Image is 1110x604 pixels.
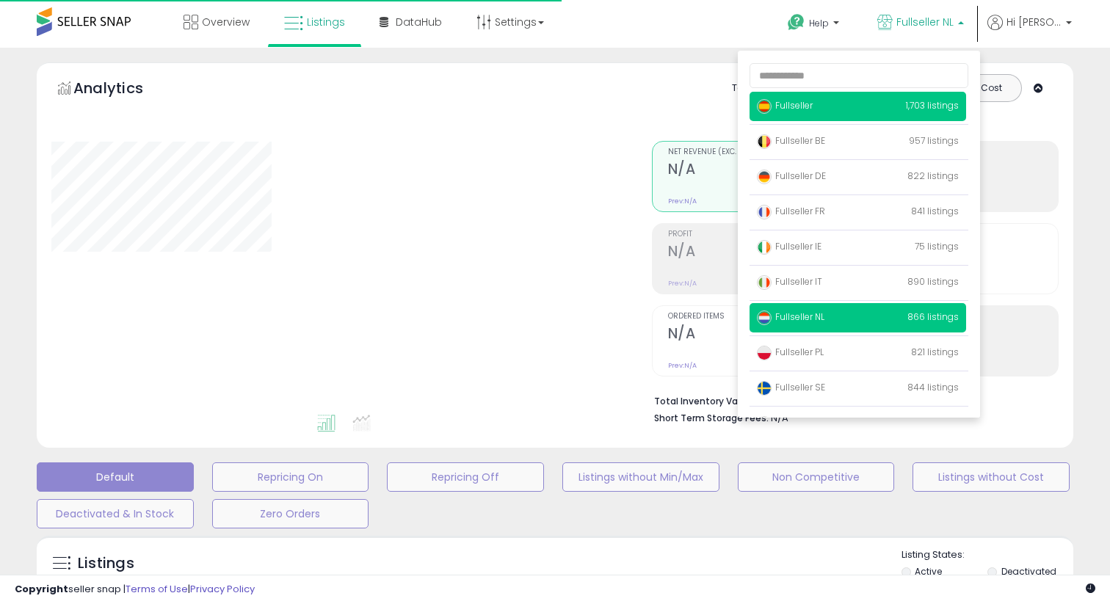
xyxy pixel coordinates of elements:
[906,99,959,112] span: 1,703 listings
[776,2,854,48] a: Help
[987,15,1072,48] a: Hi [PERSON_NAME]
[907,275,959,288] span: 890 listings
[757,205,825,217] span: Fullseller FR
[757,310,824,323] span: Fullseller NL
[37,499,194,528] button: Deactivated & In Stock
[668,148,847,156] span: Net Revenue (Exc. VAT)
[757,381,825,393] span: Fullseller SE
[896,15,954,29] span: Fullseller NL
[757,205,772,219] img: france.png
[212,462,369,492] button: Repricing On
[668,361,697,370] small: Prev: N/A
[907,310,959,323] span: 866 listings
[654,412,769,424] b: Short Term Storage Fees:
[73,78,172,102] h5: Analytics
[757,240,772,255] img: ireland.png
[15,583,255,597] div: seller snap | |
[757,170,772,184] img: germany.png
[37,462,194,492] button: Default
[911,346,959,358] span: 821 listings
[396,15,442,29] span: DataHub
[757,99,772,114] img: spain.png
[668,161,847,181] h2: N/A
[757,240,821,252] span: Fullseller IE
[668,197,697,205] small: Prev: N/A
[738,462,895,492] button: Non Competitive
[907,381,959,393] span: 844 listings
[771,411,788,425] span: N/A
[732,81,789,95] div: Totals For
[668,325,847,345] h2: N/A
[387,462,544,492] button: Repricing Off
[654,391,1048,409] li: N/A
[757,275,772,290] img: italy.png
[757,346,772,360] img: poland.png
[757,275,822,288] span: Fullseller IT
[809,17,829,29] span: Help
[668,230,847,239] span: Profit
[757,134,825,147] span: Fullseller BE
[668,279,697,288] small: Prev: N/A
[757,170,826,182] span: Fullseller DE
[307,15,345,29] span: Listings
[913,462,1070,492] button: Listings without Cost
[907,416,959,429] span: 495 listings
[1006,15,1062,29] span: Hi [PERSON_NAME]
[212,499,369,528] button: Zero Orders
[202,15,250,29] span: Overview
[654,395,754,407] b: Total Inventory Value:
[757,381,772,396] img: sweden.png
[757,99,813,112] span: Fullseller
[915,240,959,252] span: 75 listings
[757,416,772,431] img: uk.png
[909,134,959,147] span: 957 listings
[668,313,847,321] span: Ordered Items
[757,310,772,325] img: netherlands.png
[911,205,959,217] span: 841 listings
[15,582,68,596] strong: Copyright
[787,13,805,32] i: Get Help
[562,462,719,492] button: Listings without Min/Max
[907,170,959,182] span: 822 listings
[757,416,826,429] span: Fullseller UK
[757,134,772,149] img: belgium.png
[757,346,824,358] span: Fullseller PL
[668,243,847,263] h2: N/A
